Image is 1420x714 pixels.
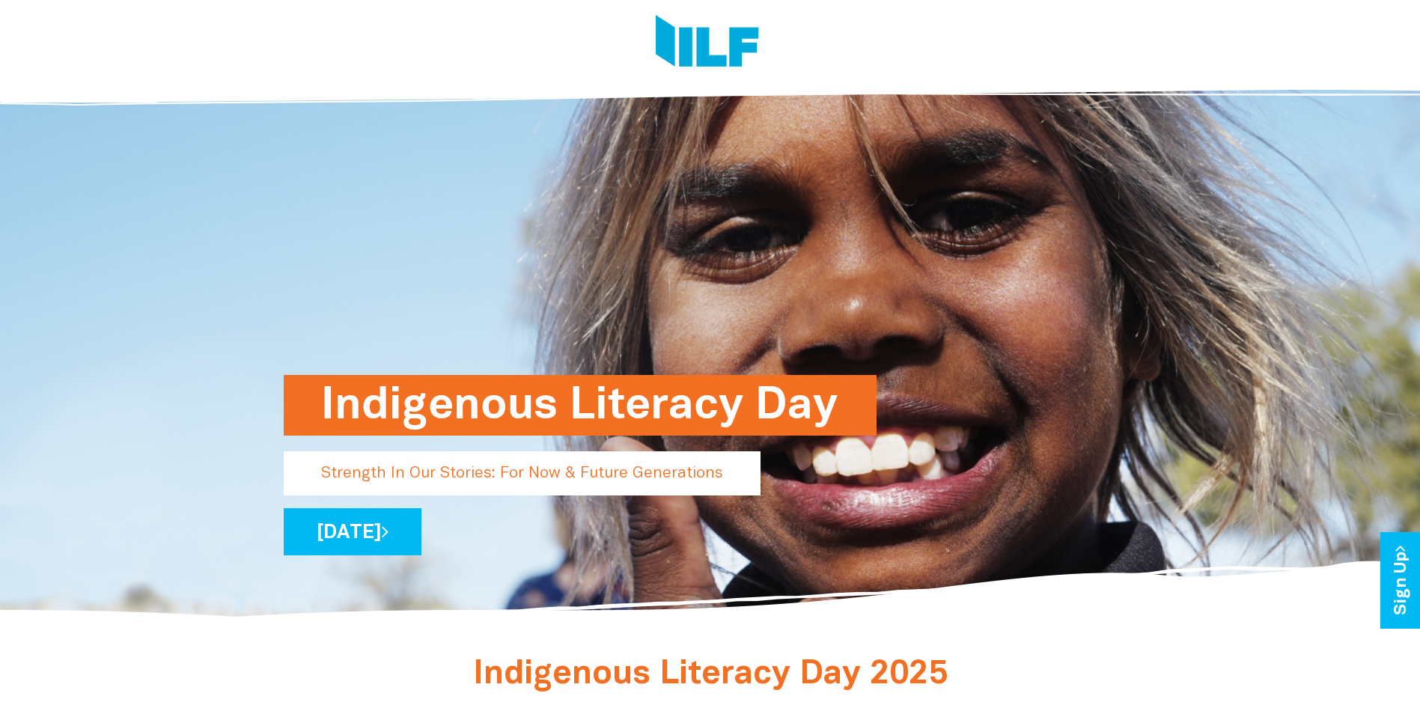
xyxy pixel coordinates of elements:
p: Strength In Our Stories: For Now & Future Generations [284,451,761,495]
img: Logo [656,15,759,71]
a: [DATE] [284,508,421,555]
span: Indigenous Literacy Day 2025 [473,659,948,690]
h1: Indigenous Literacy Day [321,375,839,436]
